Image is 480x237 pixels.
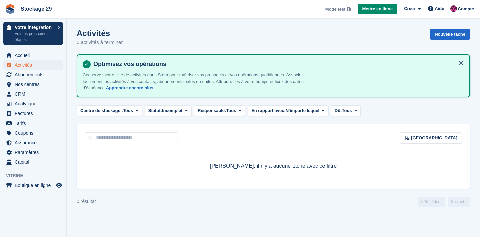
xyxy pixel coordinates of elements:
h4: Optimisez vos opérations [91,60,464,68]
span: Paramètres [15,148,55,157]
p: Votre intégration [15,25,54,30]
span: Statut: [148,107,162,114]
a: menu [3,70,63,79]
nav: Page [416,197,471,207]
div: 0 résultat [77,198,96,205]
a: Apprendre encore plus [106,85,153,90]
a: menu [3,89,63,99]
a: menu [3,118,63,128]
span: Aide [435,5,444,12]
button: Responsable: Tous [194,105,245,116]
span: Capital [15,157,55,167]
span: [GEOGRAPHIC_DATA] [411,135,457,141]
span: Centre de stockage : [80,107,123,114]
p: 0 activités à terminer [77,39,123,46]
span: Incomplet [162,107,182,114]
a: menu [3,181,63,190]
span: Compte [458,6,474,12]
p: [PERSON_NAME], il n'y a aucune tâche avec ce filtre [85,162,462,170]
a: menu [3,80,63,89]
span: Analytique [15,99,55,108]
a: Stockage 29 [18,3,54,14]
a: Boutique d'aperçu [55,181,63,189]
img: icon-info-grey-7440780725fd019a000dd9b08b2336e03edf1995a4989e88bcd33f0948082b44.svg [347,7,351,11]
a: Mettre en ligne [358,4,397,15]
img: stora-icon-8386f47178a22dfd0bd8f6a31ec36ba5ce8667c1dd55bd0f319d3a0aa187defe.svg [5,4,15,14]
p: Voir les prochaines étapes [15,31,54,43]
a: Suivant [448,197,470,207]
span: Accueil [15,51,55,60]
a: menu [3,109,63,118]
span: Abonnements [15,70,55,79]
span: Responsable: [198,107,226,114]
span: Dû: [335,107,342,114]
span: Créer [404,5,415,12]
a: menu [3,157,63,167]
span: Assurance [15,138,55,147]
span: Tous [342,107,352,114]
span: CRM [15,89,55,99]
span: Mode test [325,6,346,13]
a: menu [3,51,63,60]
a: Votre intégration Voir les prochaines étapes [3,22,63,45]
a: menu [3,138,63,147]
span: Tarifs [15,118,55,128]
span: Factures [15,109,55,118]
button: Statut: Incomplet [145,105,191,116]
a: menu [3,60,63,70]
a: menu [3,148,63,157]
p: Conservez votre liste de activités dans Stora pour maîtriser vos prospects et vos opérations quot... [83,72,316,91]
span: N'importe lequel [286,107,319,114]
span: Tous [226,107,236,114]
span: Vitrine [6,172,66,179]
span: Mettre en ligne [362,6,393,12]
span: Coupons [15,128,55,138]
a: Nouvelle tâche [430,29,470,40]
button: Dû: Tous [331,105,361,116]
a: menu [3,99,63,108]
a: menu [3,128,63,138]
a: Précédent [418,197,445,207]
button: En rapport avec: N'importe lequel [248,105,328,116]
button: Centre de stockage : Tous [77,105,142,116]
span: Activités [15,60,55,70]
span: En rapport avec: [251,107,286,114]
span: Tous [123,107,133,114]
span: Boutique en ligne [15,181,55,190]
h1: Activités [77,29,123,38]
span: Nos centres [15,80,55,89]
